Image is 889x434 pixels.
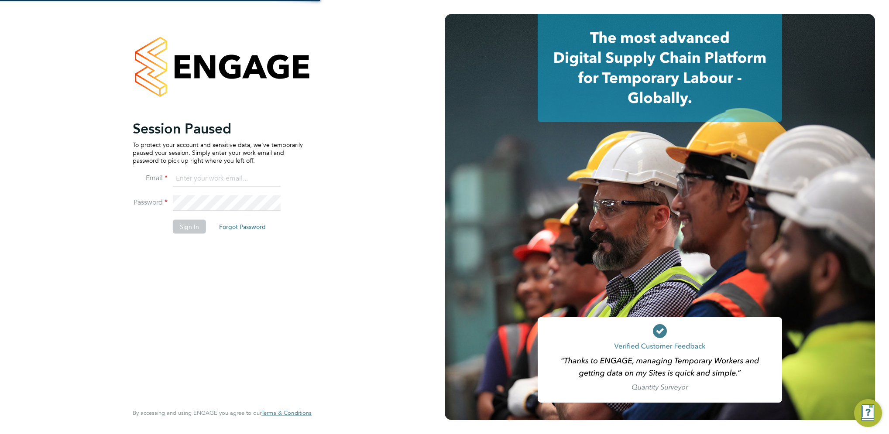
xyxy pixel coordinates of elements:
[133,198,168,207] label: Password
[133,173,168,182] label: Email
[212,219,273,233] button: Forgot Password
[261,410,312,417] a: Terms & Conditions
[133,409,312,417] span: By accessing and using ENGAGE you agree to our
[133,120,303,137] h2: Session Paused
[173,219,206,233] button: Sign In
[133,140,303,164] p: To protect your account and sensitive data, we've temporarily paused your session. Simply enter y...
[173,171,281,187] input: Enter your work email...
[261,409,312,417] span: Terms & Conditions
[854,399,882,427] button: Engage Resource Center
